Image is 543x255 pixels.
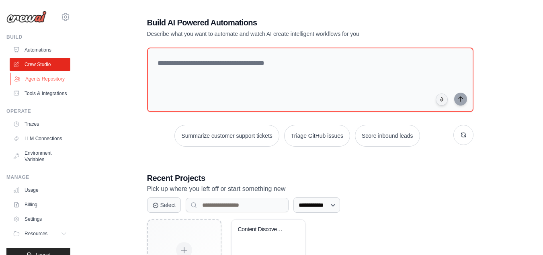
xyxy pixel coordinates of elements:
[284,125,350,147] button: Triage GitHub issues
[10,227,70,240] button: Resources
[10,147,70,166] a: Environment Variables
[10,87,70,100] a: Tools & Integrations
[6,174,70,180] div: Manage
[10,118,70,131] a: Traces
[147,184,473,194] p: Pick up where you left off or start something new
[6,34,70,40] div: Build
[6,108,70,114] div: Operate
[436,93,448,106] button: Click to speak your automation idea
[6,11,47,23] img: Logo
[147,30,417,38] p: Describe what you want to automate and watch AI create intelligent workflows for you
[10,73,71,85] a: Agents Repository
[10,184,70,197] a: Usage
[147,17,417,28] h1: Build AI Powered Automations
[174,125,279,147] button: Summarize customer support tickets
[238,226,287,233] div: Content Discovery & Reading List Curator
[147,172,473,184] h3: Recent Projects
[25,230,47,237] span: Resources
[10,44,70,56] a: Automations
[355,125,420,147] button: Score inbound leads
[453,125,473,145] button: Get new suggestions
[10,132,70,145] a: LLM Connections
[10,198,70,211] a: Billing
[10,58,70,71] a: Crew Studio
[10,213,70,226] a: Settings
[147,197,181,213] button: Select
